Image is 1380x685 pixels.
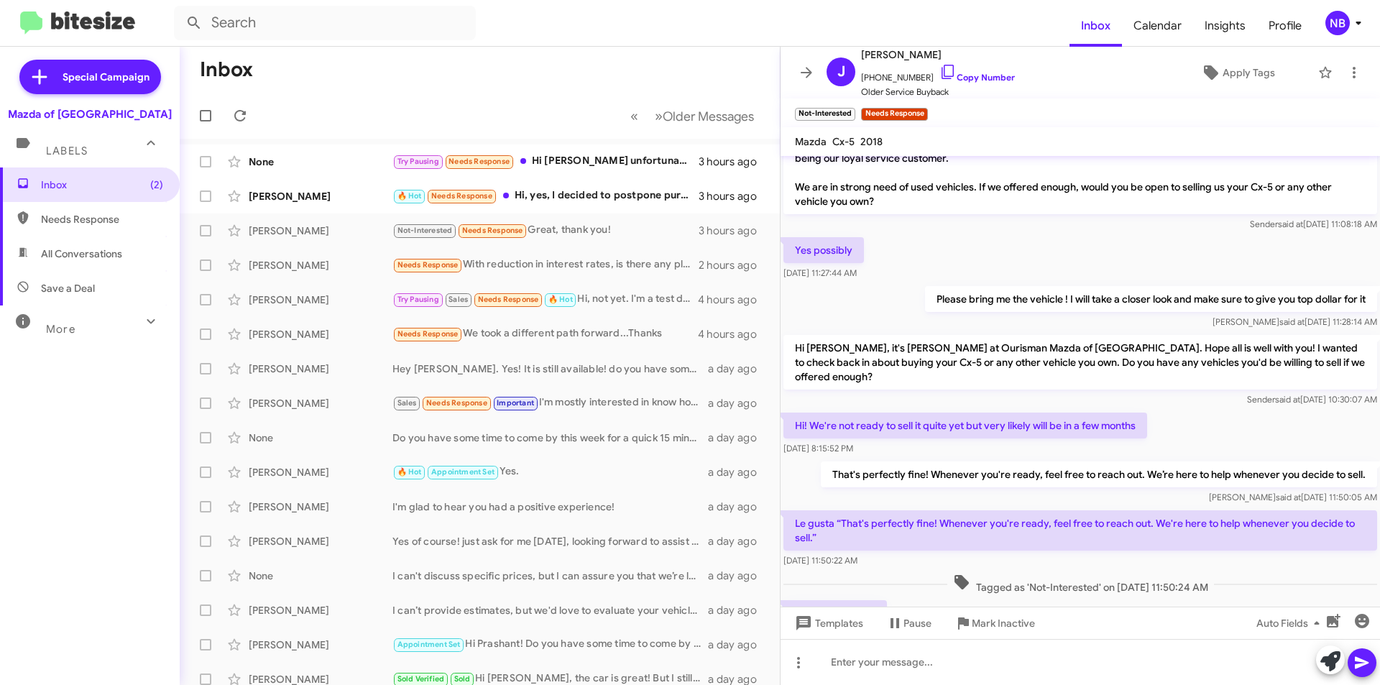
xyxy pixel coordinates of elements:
[392,291,698,308] div: Hi, not yet. I'm a test driving a Kia this weekend and will make my decision after that
[392,603,708,617] div: I can’t provide estimates, but we'd love to evaluate your vehicle in person. Can you come by [DATE]?
[1276,492,1301,502] span: said at
[392,222,699,239] div: Great, thank you!
[783,600,887,626] p: Great, thank you!
[1256,610,1325,636] span: Auto Fields
[397,640,461,649] span: Appointment Set
[783,237,864,263] p: Yes possibly
[1275,394,1300,405] span: said at
[708,500,768,514] div: a day ago
[249,362,392,376] div: [PERSON_NAME]
[837,60,845,83] span: J
[41,281,95,295] span: Save a Deal
[392,257,699,273] div: With reduction in interest rates, is there any plan for 0% apr for [DATE] this fall ?
[19,60,161,94] a: Special Campaign
[1278,219,1303,229] span: said at
[397,295,439,304] span: Try Pausing
[454,674,471,684] span: Sold
[708,465,768,479] div: a day ago
[903,610,931,636] span: Pause
[462,226,523,235] span: Needs Response
[939,72,1015,83] a: Copy Number
[783,131,1377,214] p: Hi [PERSON_NAME] this is [PERSON_NAME], Internet Manager at Ourisman Mazda of [GEOGRAPHIC_DATA]. ...
[698,293,768,307] div: 4 hours ago
[792,610,863,636] span: Templates
[397,226,453,235] span: Not-Interested
[708,396,768,410] div: a day ago
[821,461,1377,487] p: That's perfectly fine! Whenever you're ready, feel free to reach out. We’re here to help whenever...
[861,85,1015,99] span: Older Service Buyback
[1193,5,1257,47] a: Insights
[783,413,1147,438] p: Hi! We're not ready to sell it quite yet but very likely will be in a few months
[397,329,459,339] span: Needs Response
[397,260,459,270] span: Needs Response
[795,135,827,148] span: Mazda
[200,58,253,81] h1: Inbox
[41,212,163,226] span: Needs Response
[1279,316,1305,327] span: said at
[249,327,392,341] div: [PERSON_NAME]
[860,135,883,148] span: 2018
[392,188,699,204] div: Hi, yes, I decided to postpone purchase decision to January
[630,107,638,125] span: «
[861,108,927,121] small: Needs Response
[875,610,943,636] button: Pause
[397,157,439,166] span: Try Pausing
[1247,394,1377,405] span: Sender [DATE] 10:30:07 AM
[174,6,476,40] input: Search
[497,398,534,408] span: Important
[392,500,708,514] div: I'm glad to hear you had a positive experience!
[783,267,857,278] span: [DATE] 11:27:44 AM
[249,258,392,272] div: [PERSON_NAME]
[426,398,487,408] span: Needs Response
[249,224,392,238] div: [PERSON_NAME]
[63,70,149,84] span: Special Campaign
[249,465,392,479] div: [PERSON_NAME]
[655,107,663,125] span: »
[249,189,392,203] div: [PERSON_NAME]
[795,108,855,121] small: Not-Interested
[861,63,1015,85] span: [PHONE_NUMBER]
[1257,5,1313,47] a: Profile
[708,569,768,583] div: a day ago
[699,189,768,203] div: 3 hours ago
[622,101,647,131] button: Previous
[708,362,768,376] div: a day ago
[1213,316,1377,327] span: [PERSON_NAME] [DATE] 11:28:14 AM
[397,467,422,477] span: 🔥 Hot
[392,395,708,411] div: I'm mostly interested in know how the pricing pans out with the discounts. I do not live locally,...
[1325,11,1350,35] div: NB
[1209,492,1377,502] span: [PERSON_NAME] [DATE] 11:50:05 AM
[392,431,708,445] div: Do you have some time to come by this week for a quick 15 minute appraisal?
[925,286,1377,312] p: Please bring me the vehicle ! I will take a closer look and make sure to give you top dollar for it
[622,101,763,131] nav: Page navigation example
[708,534,768,548] div: a day ago
[249,534,392,548] div: [PERSON_NAME]
[1069,5,1122,47] a: Inbox
[46,144,88,157] span: Labels
[249,569,392,583] div: None
[1313,11,1364,35] button: NB
[397,191,422,201] span: 🔥 Hot
[249,431,392,445] div: None
[1250,219,1377,229] span: Sender [DATE] 11:08:18 AM
[8,107,172,121] div: Mazda of [GEOGRAPHIC_DATA]
[699,224,768,238] div: 3 hours ago
[431,467,494,477] span: Appointment Set
[150,178,163,192] span: (2)
[699,258,768,272] div: 2 hours ago
[392,362,708,376] div: Hey [PERSON_NAME]. Yes! It is still available! do you have some time to come by [DATE] or [DATE] ...
[783,555,857,566] span: [DATE] 11:50:22 AM
[699,155,768,169] div: 3 hours ago
[448,295,468,304] span: Sales
[46,323,75,336] span: More
[698,327,768,341] div: 4 hours ago
[249,155,392,169] div: None
[249,638,392,652] div: [PERSON_NAME]
[708,431,768,445] div: a day ago
[832,135,855,148] span: Cx-5
[708,638,768,652] div: a day ago
[1223,60,1275,86] span: Apply Tags
[41,178,163,192] span: Inbox
[548,295,573,304] span: 🔥 Hot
